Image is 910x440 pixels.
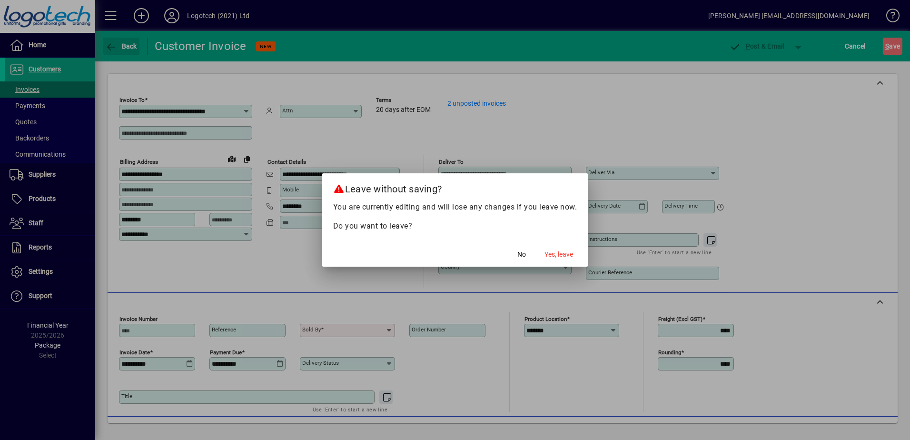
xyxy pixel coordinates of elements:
p: Do you want to leave? [333,220,577,232]
span: Yes, leave [544,250,573,260]
span: No [517,250,526,260]
button: Yes, leave [541,246,577,263]
h2: Leave without saving? [322,173,589,201]
p: You are currently editing and will lose any changes if you leave now. [333,201,577,213]
button: No [506,246,537,263]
